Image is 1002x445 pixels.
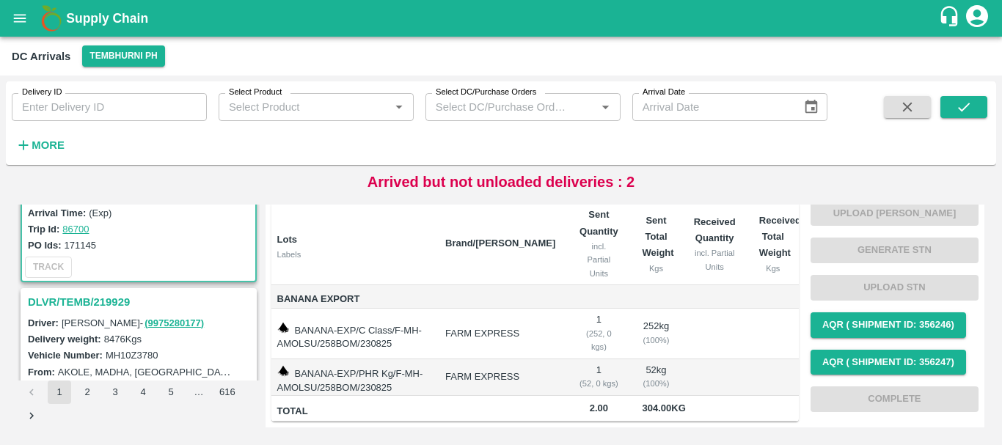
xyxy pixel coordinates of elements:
[759,215,801,259] b: Received Total Weight
[28,224,59,235] label: Trip Id:
[579,209,618,236] b: Sent Quantity
[28,317,59,328] label: Driver:
[28,240,62,251] label: PO Ids:
[759,262,787,275] div: Kgs
[89,207,111,218] label: (Exp)
[62,317,205,328] span: [PERSON_NAME] -
[28,293,254,312] h3: DLVR/TEMB/219929
[65,240,96,251] label: 171145
[28,207,86,218] label: Arrival Time:
[103,380,127,404] button: Go to page 3
[596,98,615,117] button: Open
[567,359,630,396] td: 1
[632,93,792,121] input: Arrival Date
[66,11,148,26] b: Supply Chain
[277,291,434,308] span: Banana Export
[223,98,385,117] input: Select Product
[811,312,966,338] button: AQR ( Shipment Id: 356246)
[631,309,682,359] td: 252 kg
[145,317,204,328] a: (9975280177)
[579,240,618,280] div: incl. Partial Units
[20,404,43,427] button: Go to next page
[811,350,966,375] button: AQR ( Shipment Id: 356247)
[643,262,670,275] div: Kgs
[436,87,536,98] label: Select DC/Purchase Orders
[390,98,409,117] button: Open
[643,87,685,98] label: Arrival Date
[131,380,155,404] button: Go to page 4
[28,367,55,378] label: From:
[28,334,101,345] label: Delivery weight:
[187,386,211,400] div: …
[579,400,618,417] span: 2.00
[277,234,297,245] b: Lots
[445,238,555,249] b: Brand/[PERSON_NAME]
[434,359,567,396] td: FARM EXPRESS
[277,322,289,334] img: weight
[62,224,89,235] a: 86700
[28,350,103,361] label: Vehicle Number:
[66,8,938,29] a: Supply Chain
[643,402,686,413] span: 304.00 Kg
[37,4,66,33] img: logo
[22,87,62,98] label: Delivery ID
[277,365,289,377] img: weight
[938,5,964,32] div: customer-support
[567,309,630,359] td: 1
[277,403,434,420] span: Total
[643,334,670,347] div: ( 100 %)
[104,334,142,345] label: 8476 Kgs
[579,327,618,354] div: ( 252, 0 kgs)
[434,309,567,359] td: FARM EXPRESS
[12,133,68,158] button: More
[430,98,573,117] input: Select DC/Purchase Orders
[76,380,99,404] button: Go to page 2
[82,45,164,67] button: Select DC
[12,47,70,66] div: DC Arrivals
[579,377,618,390] div: ( 52, 0 kgs)
[367,171,635,193] p: Arrived but not unloaded deliveries : 2
[12,93,207,121] input: Enter Delivery ID
[797,93,825,121] button: Choose date
[964,3,990,34] div: account of current user
[694,216,736,243] b: Received Quantity
[631,359,682,396] td: 52 kg
[694,246,736,273] div: incl. Partial Units
[643,377,670,390] div: ( 100 %)
[643,215,674,259] b: Sent Total Weight
[18,380,260,427] nav: pagination navigation
[271,359,434,396] td: BANANA-EXP/PHR Kg/F-MH-AMOLSU/258BOM/230825
[48,380,71,404] button: page 1
[3,1,37,35] button: open drawer
[106,350,158,361] label: MH10Z3780
[58,366,443,378] label: AKOLE, MADHA, [GEOGRAPHIC_DATA], [GEOGRAPHIC_DATA], [GEOGRAPHIC_DATA]
[277,248,434,261] div: Labels
[229,87,282,98] label: Select Product
[159,380,183,404] button: Go to page 5
[32,139,65,151] strong: More
[271,309,434,359] td: BANANA-EXP/C Class/F-MH-AMOLSU/258BOM/230825
[215,380,240,404] button: Go to page 616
